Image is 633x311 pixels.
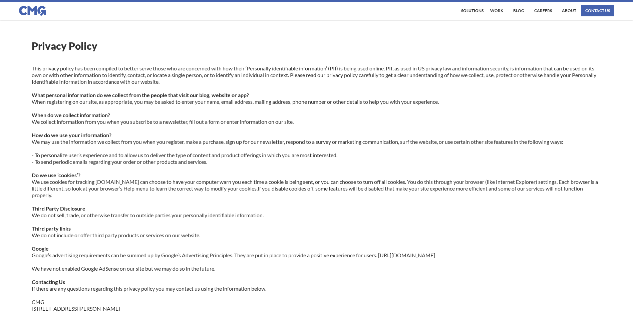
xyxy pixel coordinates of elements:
strong: When do we collect information? [32,112,110,118]
a: Careers [533,5,554,16]
img: CMG logo in blue. [19,6,46,16]
a: About [560,5,578,16]
div: Solutions [461,9,484,13]
a: work [489,5,505,16]
strong: What personal information do we collect from the people that visit our blog, website or app? [32,92,249,98]
strong: Third party links [32,225,71,232]
div: contact us [585,9,610,13]
strong: Do we use ‘cookies’? [32,172,80,178]
strong: How do we use your information? [32,132,111,138]
h1: Privacy Policy [32,40,601,52]
strong: Contacting Us [32,279,65,285]
strong: Google [32,245,49,252]
a: Blog [512,5,526,16]
strong: Third Party Disclosure [32,205,85,212]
